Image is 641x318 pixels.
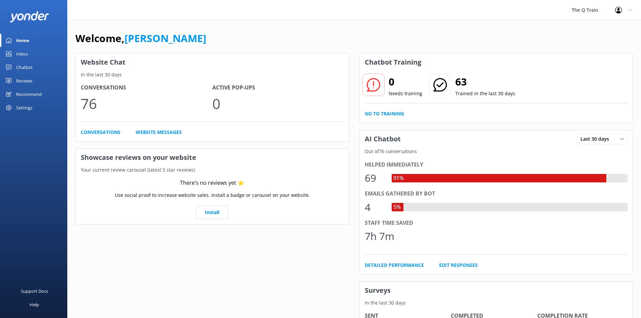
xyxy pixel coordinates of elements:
[16,74,32,87] div: Reviews
[365,110,404,117] a: Go to Training
[16,87,42,101] div: Recommend
[439,261,478,269] a: Edit Responses
[30,298,39,311] div: Help
[10,11,49,22] img: yonder-white-logo.png
[455,90,515,97] p: Trained in the last 30 days
[81,83,212,92] h4: Conversations
[360,282,633,299] h3: Surveys
[124,31,206,45] a: [PERSON_NAME]
[365,170,385,186] div: 69
[365,161,628,169] div: Helped immediately
[76,54,349,71] h3: Website Chat
[360,54,426,71] h3: Chatbot Training
[16,61,33,74] div: Chatbot
[16,34,29,47] div: Home
[136,129,182,136] a: Website Messages
[212,92,344,115] p: 0
[180,179,244,187] div: There’s no reviews yet ⭐
[16,101,32,114] div: Settings
[81,129,120,136] a: Conversations
[365,261,424,269] a: Detailed Performance
[76,149,349,166] h3: Showcase reviews on your website
[392,203,402,212] div: 5%
[196,206,228,219] a: Install
[16,47,28,61] div: Inbox
[21,284,48,298] div: Support Docs
[455,74,515,90] h2: 63
[360,148,633,155] p: Out of 76 conversations
[392,174,405,183] div: 91%
[365,199,385,215] div: 4
[360,130,406,148] h3: AI Chatbot
[365,228,394,244] div: 7h 7m
[365,219,628,227] div: Staff time saved
[360,299,633,307] p: In the last 30 days
[212,83,344,92] h4: Active Pop-ups
[81,92,212,115] p: 76
[389,74,422,90] h2: 0
[389,90,422,97] p: Needs training
[76,71,349,78] p: In the last 30 days
[75,30,206,46] h1: Welcome,
[580,135,613,143] span: Last 30 days
[115,191,310,199] p: Use social proof to increase website sales. Install a badge or carousel on your website.
[76,166,349,174] p: Your current review carousel (latest 5 star reviews)
[365,189,628,198] div: Emails gathered by bot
